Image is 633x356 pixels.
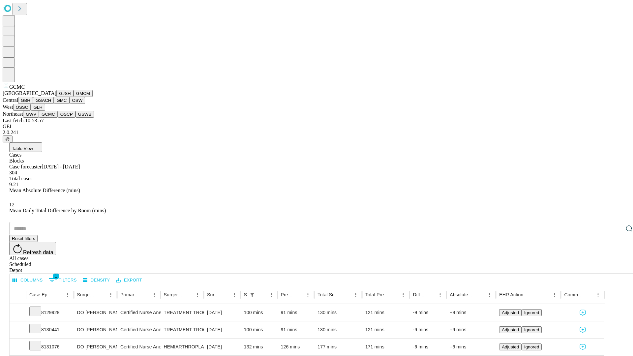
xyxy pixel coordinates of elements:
[164,292,183,297] div: Surgery Name
[42,164,80,169] span: [DATE] - [DATE]
[351,290,360,299] button: Menu
[524,290,533,299] button: Sort
[47,275,78,285] button: Show filters
[248,290,257,299] div: 1 active filter
[3,97,18,103] span: Central
[164,321,200,338] div: TREATMENT TROCHANTERIC [MEDICAL_DATA] FRACTURE INTERMEDULLARY ROD
[140,290,150,299] button: Sort
[81,275,112,285] button: Density
[120,304,157,321] div: Certified Nurse Anesthetist
[267,290,276,299] button: Menu
[281,321,311,338] div: 91 mins
[9,182,18,187] span: 9.21
[257,290,267,299] button: Sort
[524,327,539,332] span: Ignored
[31,104,45,111] button: GLH
[9,235,38,242] button: Reset filters
[294,290,303,299] button: Sort
[244,321,274,338] div: 100 mins
[114,275,144,285] button: Export
[9,242,56,255] button: Refresh data
[502,327,519,332] span: Adjusted
[499,326,522,333] button: Adjusted
[9,142,42,152] button: Table View
[77,304,114,321] div: DO [PERSON_NAME]
[413,321,443,338] div: -9 mins
[29,321,71,338] div: 8130441
[120,339,157,355] div: Certified Nurse Anesthetist
[9,164,42,169] span: Case forecaster
[281,292,294,297] div: Predicted In Room Duration
[207,292,220,297] div: Surgery Date
[3,135,13,142] button: @
[436,290,445,299] button: Menu
[9,188,80,193] span: Mean Absolute Difference (mins)
[413,292,426,297] div: Difference
[248,290,257,299] button: Show filters
[58,111,75,118] button: OSCP
[9,176,32,181] span: Total cases
[13,341,23,353] button: Expand
[303,290,313,299] button: Menu
[244,339,274,355] div: 132 mins
[522,343,542,350] button: Ignored
[564,292,583,297] div: Comments
[3,130,630,135] div: 2.0.241
[450,339,493,355] div: +6 mins
[502,344,519,349] span: Adjusted
[9,208,106,213] span: Mean Daily Total Difference by Room (mins)
[499,343,522,350] button: Adjusted
[13,104,31,111] button: OSSC
[3,118,44,123] span: Last fetch: 10:53:57
[18,97,33,104] button: GBH
[317,304,359,321] div: 130 mins
[230,290,239,299] button: Menu
[342,290,351,299] button: Sort
[77,339,114,355] div: DO [PERSON_NAME]
[39,111,58,118] button: GCMC
[9,84,25,90] span: GCMC
[485,290,494,299] button: Menu
[499,292,523,297] div: EHR Action
[3,124,630,130] div: GEI
[499,309,522,316] button: Adjusted
[221,290,230,299] button: Sort
[365,304,407,321] div: 121 mins
[3,104,13,110] span: West
[150,290,159,299] button: Menu
[77,292,96,297] div: Surgeon Name
[365,321,407,338] div: 121 mins
[184,290,193,299] button: Sort
[9,170,17,175] span: 304
[56,90,74,97] button: GJSH
[317,321,359,338] div: 130 mins
[3,111,23,117] span: Northeast
[244,304,274,321] div: 100 mins
[522,326,542,333] button: Ignored
[389,290,399,299] button: Sort
[593,290,603,299] button: Menu
[106,290,115,299] button: Menu
[502,310,519,315] span: Adjusted
[13,324,23,336] button: Expand
[75,111,94,118] button: GSWB
[13,307,23,319] button: Expand
[70,97,85,104] button: OSW
[413,339,443,355] div: -6 mins
[207,321,237,338] div: [DATE]
[426,290,436,299] button: Sort
[193,290,202,299] button: Menu
[97,290,106,299] button: Sort
[9,202,15,207] span: 12
[244,292,247,297] div: Scheduled In Room Duration
[584,290,593,299] button: Sort
[450,321,493,338] div: +9 mins
[317,339,359,355] div: 177 mins
[317,292,341,297] div: Total Scheduled Duration
[164,304,200,321] div: TREATMENT TROCHANTERIC [MEDICAL_DATA] FRACTURE INTERMEDULLARY ROD
[524,310,539,315] span: Ignored
[5,136,10,141] span: @
[53,273,59,280] span: 1
[33,97,54,104] button: GSACH
[524,344,539,349] span: Ignored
